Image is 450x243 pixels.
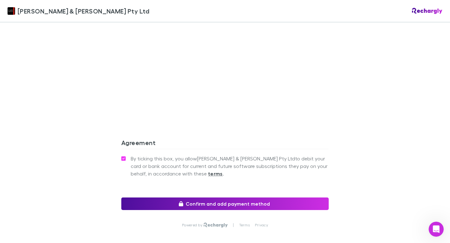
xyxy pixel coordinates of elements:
[429,222,444,237] iframe: Intercom live chat
[121,197,329,210] button: Confirm and add payment method
[131,155,329,177] span: By ticking this box, you allow [PERSON_NAME] & [PERSON_NAME] Pty Ltd to debit your card or bank a...
[182,223,204,228] p: Powered by
[233,223,234,228] p: |
[208,170,223,177] strong: terms
[8,7,15,15] img: Douglas & Harrison Pty Ltd's Logo
[121,139,329,149] h3: Agreement
[412,8,442,14] img: Rechargly Logo
[204,223,228,228] img: Rechargly Logo
[18,6,149,16] span: [PERSON_NAME] & [PERSON_NAME] Pty Ltd
[255,223,268,228] a: Privacy
[239,223,250,228] a: Terms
